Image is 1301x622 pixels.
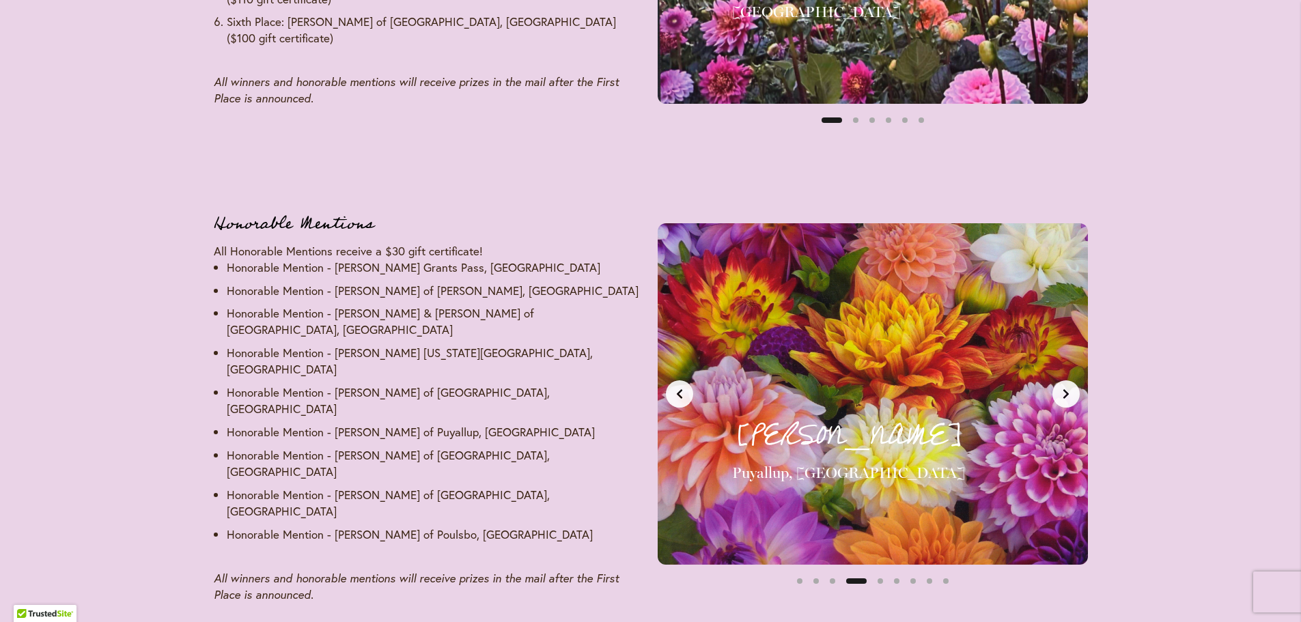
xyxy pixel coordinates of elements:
button: Slide 1 [822,112,842,128]
li: Honorable Mention - [PERSON_NAME] of Puyallup, [GEOGRAPHIC_DATA] [227,424,644,440]
li: Honorable Mention - [PERSON_NAME] of [GEOGRAPHIC_DATA], [GEOGRAPHIC_DATA] [227,447,644,480]
li: Honorable Mention - [PERSON_NAME] & [PERSON_NAME] of [GEOGRAPHIC_DATA], [GEOGRAPHIC_DATA] [227,305,644,338]
button: Slide 4 [880,112,897,128]
li: Honorable Mention - [PERSON_NAME] [US_STATE][GEOGRAPHIC_DATA], [GEOGRAPHIC_DATA] [227,345,644,378]
li: Honorable Mention - [PERSON_NAME] of [PERSON_NAME], [GEOGRAPHIC_DATA] [227,283,644,299]
li: Honorable Mention - [PERSON_NAME] Grants Pass, [GEOGRAPHIC_DATA] [227,259,644,276]
li: Honorable Mention - [PERSON_NAME] of [GEOGRAPHIC_DATA], [GEOGRAPHIC_DATA] [227,384,644,417]
p: [PERSON_NAME] [732,413,1058,458]
p: All Honorable Mentions receive a $30 gift certificate! [214,243,644,259]
button: Slide 5 [897,112,913,128]
button: Slide 3 [864,112,880,128]
li: Honorable Mention - [PERSON_NAME] of Poulsbo, [GEOGRAPHIC_DATA] [227,526,644,543]
button: Next slide [1052,380,1080,408]
li: Honorable Mention - [PERSON_NAME] of [GEOGRAPHIC_DATA], [GEOGRAPHIC_DATA] [227,487,644,520]
button: Slide 6 [913,112,929,128]
em: All winners and honorable mentions will receive prizes in the mail after the First Place is annou... [214,571,619,602]
h3: Honorable Mentions [214,210,644,238]
li: Sixth Place: [PERSON_NAME] of [GEOGRAPHIC_DATA], [GEOGRAPHIC_DATA] ($100 gift certificate) [227,14,644,46]
button: Previous slide [666,380,693,408]
button: Slide 2 [848,112,864,128]
em: All winners and honorable mentions will receive prizes in the mail after the First Place is annou... [214,74,619,105]
h4: Puyallup, [GEOGRAPHIC_DATA] [732,464,1058,483]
